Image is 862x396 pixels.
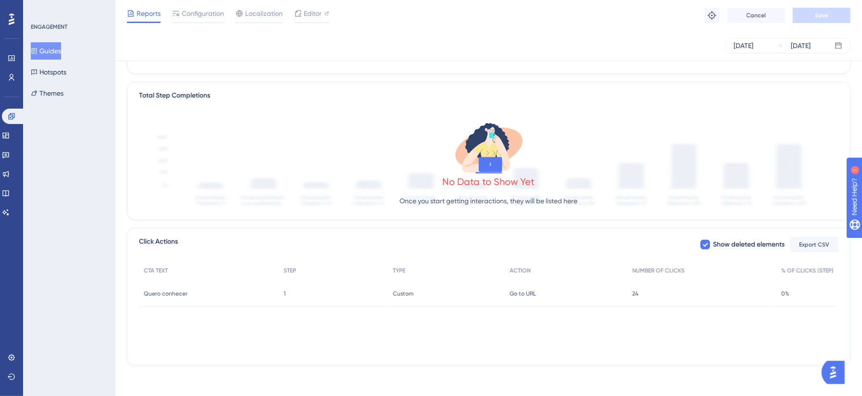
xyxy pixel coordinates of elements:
[139,90,210,101] div: Total Step Completions
[245,8,283,19] span: Localization
[781,267,834,274] span: % OF CLICKS (STEP)
[781,290,789,297] span: 0%
[793,8,850,23] button: Save
[790,237,838,252] button: Export CSV
[443,175,535,188] div: No Data to Show Yet
[822,358,850,387] iframe: UserGuiding AI Assistant Launcher
[510,267,531,274] span: ACTION
[31,23,67,31] div: ENGAGEMENT
[815,12,828,19] span: Save
[304,8,322,19] span: Editor
[67,5,70,12] div: 1
[747,12,766,19] span: Cancel
[144,290,187,297] span: Quero conhecer
[284,267,296,274] span: STEP
[137,8,161,19] span: Reports
[284,290,286,297] span: 1
[800,241,830,248] span: Export CSV
[182,8,224,19] span: Configuration
[31,85,63,102] button: Themes
[393,267,405,274] span: TYPE
[633,267,685,274] span: NUMBER OF CLICKS
[139,236,178,253] span: Click Actions
[23,2,60,14] span: Need Help?
[393,290,413,297] span: Custom
[144,267,168,274] span: CTA TEXT
[734,40,753,51] div: [DATE]
[510,290,536,297] span: Go to URL
[713,239,785,250] span: Show deleted elements
[633,290,639,297] span: 24
[791,40,811,51] div: [DATE]
[400,195,578,207] p: Once you start getting interactions, they will be listed here
[31,42,61,60] button: Guides
[727,8,785,23] button: Cancel
[31,63,66,81] button: Hotspots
